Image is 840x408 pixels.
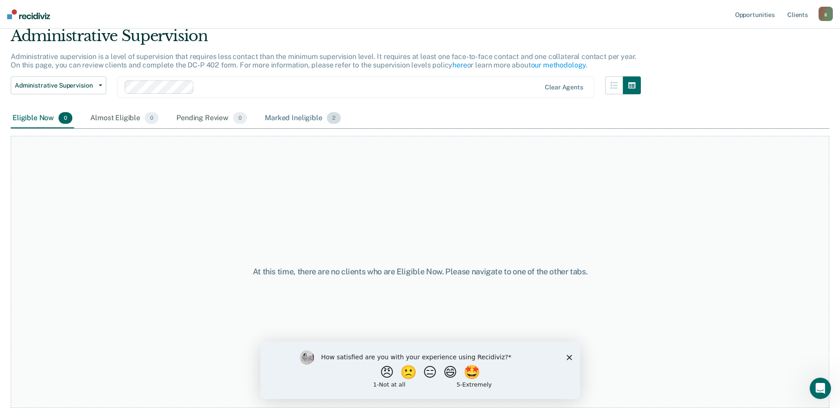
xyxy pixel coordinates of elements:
[11,109,74,128] div: Eligible Now0
[327,112,341,124] span: 2
[7,9,50,19] img: Recidiviz
[810,378,831,399] iframe: Intercom live chat
[145,112,159,124] span: 0
[263,109,343,128] div: Marked Ineligible2
[819,7,833,21] button: g
[59,112,72,124] span: 0
[452,61,467,69] a: here
[11,76,106,94] button: Administrative Supervision
[11,27,641,52] div: Administrative Supervision
[545,84,583,91] div: Clear agents
[175,109,249,128] div: Pending Review0
[531,61,586,69] a: our methodology
[11,52,636,69] p: Administrative supervision is a level of supervision that requires less contact than the minimum ...
[233,112,247,124] span: 0
[88,109,160,128] div: Almost Eligible0
[15,82,95,89] span: Administrative Supervision
[216,267,625,277] div: At this time, there are no clients who are Eligible Now. Please navigate to one of the other tabs.
[260,341,580,399] iframe: Survey by Kim from Recidiviz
